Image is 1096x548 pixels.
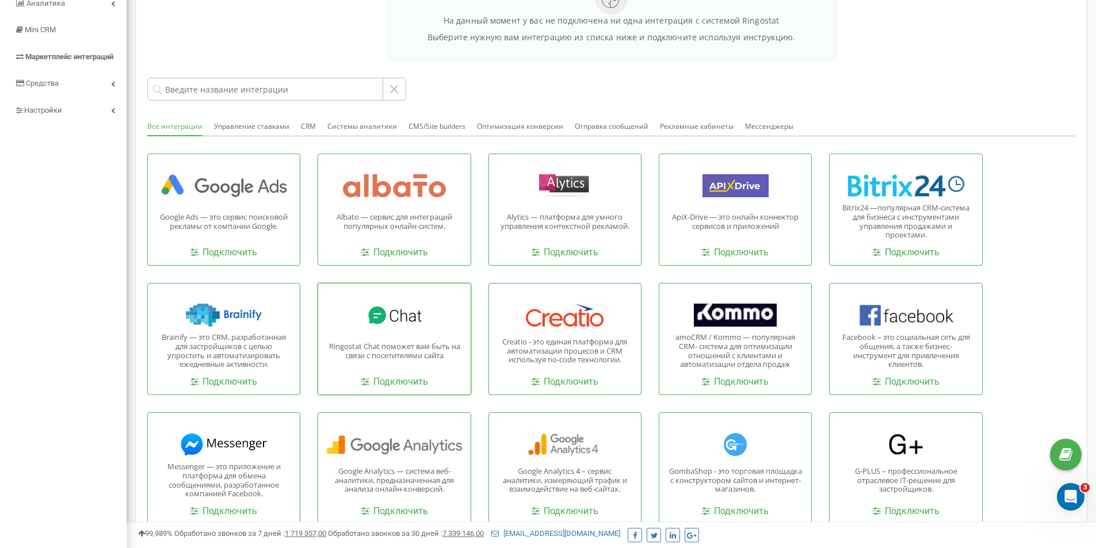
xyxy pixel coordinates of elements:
span: Обработано звонков за 30 дней : [328,529,484,538]
a: Подключить [702,246,769,259]
p: Creatio - это единая платформа для автоматизации процесов и CRM используя no-code технологии. [498,338,632,365]
u: 1 719 357,00 [285,529,326,538]
p: Alytics — платформа для умного управления контекстной рекламой. [498,213,632,231]
span: 99,989% [138,529,173,538]
a: Подключить [190,246,257,259]
span: Средства [26,79,59,87]
p: amoCRM / Kommo — популярная CRM- система для оптимизации отношений с клиентами и автоматизации от... [668,333,803,369]
a: Подключить [190,375,257,389]
a: Подключить [873,375,940,389]
p: Albato — сервис для интеграций популярных онлайн-систем. [327,213,461,231]
a: Подключить [361,246,428,259]
input: Введите название интеграции [147,78,383,101]
p: ApiX-Drive — это онлайн коннектор сервисов и приложений [668,213,803,231]
button: CMS/Site builders [408,118,465,135]
p: Выберите нужную вам интеграцию из списка ниже и подключите используя инструкцию. [388,32,835,43]
p: Ringostat Chat поможет вам быть на связи с посетителями сайта [327,342,461,360]
button: CRM [301,118,316,135]
a: Подключить [702,505,769,518]
a: Подключить [190,505,257,518]
button: Отправка сообщений [575,118,648,135]
button: Рекламные кабинеты [660,118,734,135]
p: Bitrix24 —популярная CRM-система для бизнеса с инструментами управления продажами и проектами. [838,204,973,239]
a: Подключить [361,375,428,389]
span: Обработано звонков за 7 дней : [174,529,326,538]
a: Подключить [532,375,598,389]
a: Подключить [361,505,428,518]
a: [EMAIL_ADDRESS][DOMAIN_NAME] [491,529,620,538]
button: Мессенджеры [745,118,793,135]
p: Facebook – это социальная сеть для общения, а также бизнес-инструмент для привлечения клиентов. [838,333,973,369]
span: Маркетплейс интеграций [25,52,113,61]
span: 3 [1080,483,1090,492]
span: Настройки [24,106,62,114]
button: Все интеграции [147,118,203,136]
button: Системы аналитики [327,118,397,135]
p: На данный момент у вас не подключена ни одна интеграция с системой Ringostat [388,15,835,26]
p: Messenger — это приложение и платформа для обмена сообщениями, разработанное компанией Facebook. [156,462,291,498]
button: Управление ставками [214,118,289,135]
p: Google Ads — это сервис поисковой рекламы от компании Google. [156,213,291,231]
a: Подключить [873,246,940,259]
p: Google Analytics — система веб-аналитики, предназначенная для анализа онлайн-конверсий. [327,467,461,494]
a: Подключить [532,505,598,518]
a: Подключить [532,246,598,259]
a: Подключить [702,375,769,389]
p: Google Analytics 4 – сервис аналитики, измеряющий трафик и взаимодействие на веб-сайтах. [498,467,632,494]
span: Mini CRM [25,25,56,34]
button: Оптимизация конверсии [477,118,563,135]
a: Подключить [873,505,940,518]
p: GombaShop - это торговая площадка с конструктором сайтов и интернет-магазинов. [668,467,803,494]
p: G-PLUS – профессиональное отраслевое IT-решение для застройщиков. [838,467,973,494]
iframe: Intercom live chat [1057,483,1084,511]
u: 7 339 146,00 [442,529,484,538]
p: Brainify — это CRM, разработанная для застройщиков с целью упростить и автоматизировать ежедневны... [156,333,291,369]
